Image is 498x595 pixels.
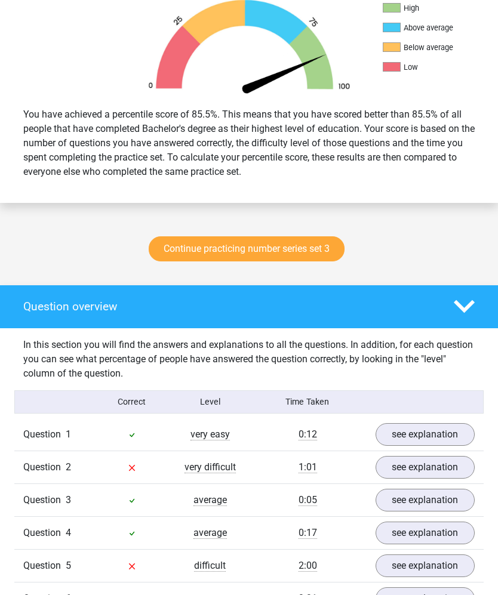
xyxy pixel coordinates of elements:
a: see explanation [376,522,475,544]
div: Level [171,396,249,408]
a: Continue practicing number series set 3 [149,236,345,261]
span: Question [23,559,66,573]
span: Question [23,493,66,507]
span: very difficult [185,461,236,473]
span: Question [23,460,66,474]
span: 5 [66,560,71,571]
span: 1:01 [299,461,317,473]
span: Question [23,526,66,540]
span: 3 [66,494,71,505]
a: see explanation [376,489,475,511]
span: average [193,494,227,506]
span: 4 [66,527,71,538]
span: Question [23,427,66,442]
h4: Question overview [23,300,436,313]
div: Correct [93,396,171,408]
span: 0:12 [299,428,317,440]
span: very easy [190,428,230,440]
span: 2:00 [299,560,317,572]
span: 1 [66,428,71,440]
span: 0:17 [299,527,317,539]
a: see explanation [376,554,475,577]
span: 0:05 [299,494,317,506]
span: 2 [66,461,71,473]
div: You have achieved a percentile score of 85.5%. This means that you have scored better than 85.5% ... [14,103,484,184]
a: see explanation [376,456,475,479]
span: difficult [194,560,226,572]
div: Time Taken [249,396,366,408]
div: In this section you will find the answers and explanations to all the questions. In addition, for... [14,338,484,381]
a: see explanation [376,423,475,446]
span: average [193,527,227,539]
